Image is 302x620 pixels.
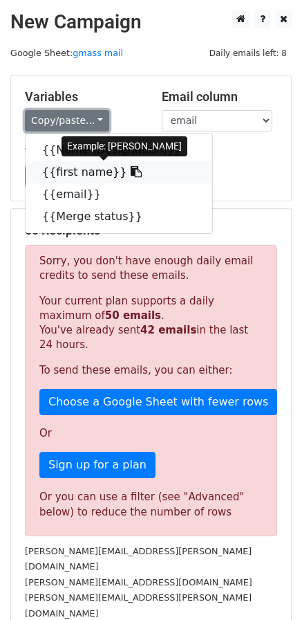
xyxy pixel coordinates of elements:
[39,489,263,520] div: Or you can use a filter (see "Advanced" below) to reduce the number of rows
[205,48,292,58] a: Daily emails left: 8
[25,577,252,587] small: [PERSON_NAME][EMAIL_ADDRESS][DOMAIN_NAME]
[25,546,252,572] small: [PERSON_NAME][EMAIL_ADDRESS][PERSON_NAME][DOMAIN_NAME]
[26,183,212,206] a: {{email}}
[140,324,196,336] strong: 42 emails
[73,48,123,58] a: gmass mail
[26,206,212,228] a: {{Merge status}}
[10,48,123,58] small: Google Sheet:
[39,294,263,352] p: Your current plan supports a daily maximum of . You've already sent in the last 24 hours.
[233,554,302,620] iframe: Chat Widget
[39,254,263,283] p: Sorry, you don't have enough daily email credits to send these emails.
[62,136,187,156] div: Example: [PERSON_NAME]
[39,426,263,441] p: Or
[105,309,161,322] strong: 50 emails
[39,389,277,415] a: Choose a Google Sheet with fewer rows
[26,161,212,183] a: {{first name}}
[25,89,141,104] h5: Variables
[39,452,155,478] a: Sign up for a plan
[39,363,263,378] p: To send these emails, you can either:
[10,10,292,34] h2: New Campaign
[25,592,252,619] small: [PERSON_NAME][EMAIL_ADDRESS][PERSON_NAME][DOMAIN_NAME]
[205,46,292,61] span: Daily emails left: 8
[162,89,278,104] h5: Email column
[25,110,109,131] a: Copy/paste...
[26,139,212,161] a: {{Name (Designation)}}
